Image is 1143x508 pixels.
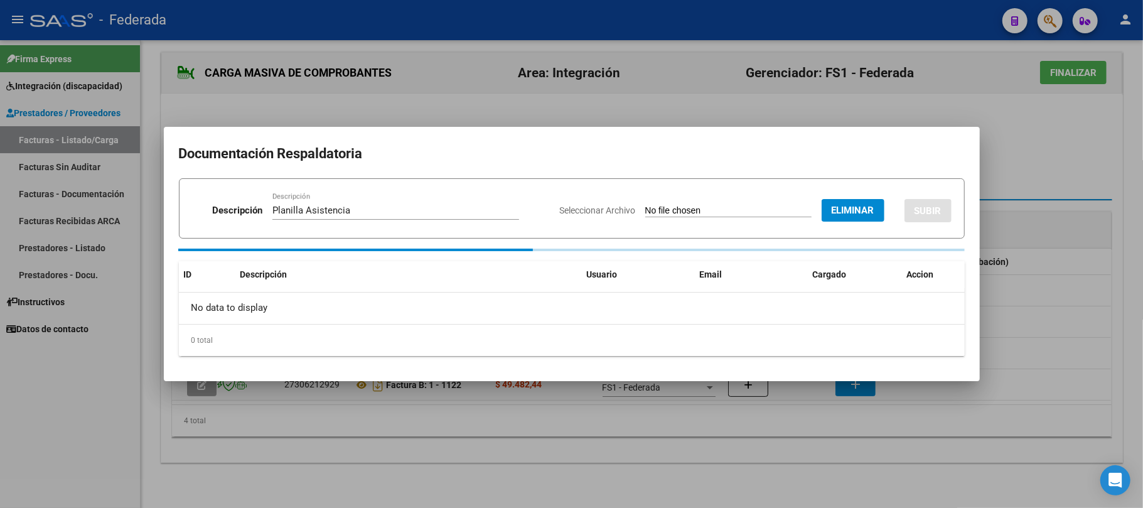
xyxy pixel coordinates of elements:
[184,269,192,279] span: ID
[695,261,808,288] datatable-header-cell: Email
[560,205,636,215] span: Seleccionar Archivo
[907,269,934,279] span: Accion
[832,205,874,216] span: Eliminar
[822,199,884,222] button: Eliminar
[902,261,965,288] datatable-header-cell: Accion
[1100,465,1130,495] div: Open Intercom Messenger
[582,261,695,288] datatable-header-cell: Usuario
[240,269,287,279] span: Descripción
[235,261,582,288] datatable-header-cell: Descripción
[700,269,722,279] span: Email
[179,293,965,324] div: No data to display
[179,325,965,356] div: 0 total
[179,261,235,288] datatable-header-cell: ID
[212,203,262,218] p: Descripción
[587,269,618,279] span: Usuario
[904,199,952,222] button: SUBIR
[808,261,902,288] datatable-header-cell: Cargado
[915,205,942,217] span: SUBIR
[179,142,965,166] h2: Documentación Respaldatoria
[813,269,847,279] span: Cargado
